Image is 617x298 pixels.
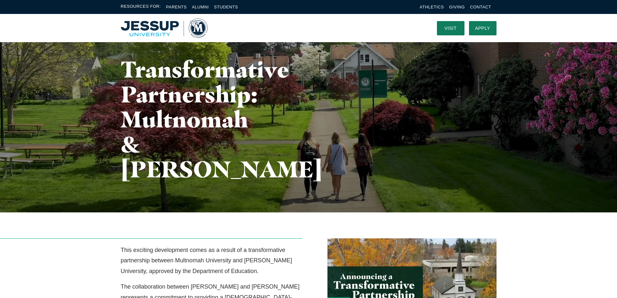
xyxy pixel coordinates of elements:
h1: Transformative Partnership: Multnomah & [PERSON_NAME] [121,57,270,182]
a: Athletics [420,5,444,9]
a: Students [214,5,238,9]
a: Home [121,18,208,38]
p: This exciting development comes as a result of a transformative partnership between Multnomah Uni... [121,245,303,276]
span: Resources For: [121,3,161,11]
a: Visit [437,21,464,35]
a: Contact [470,5,491,9]
a: Giving [449,5,465,9]
a: Apply [469,21,497,35]
a: Parents [166,5,187,9]
img: Multnomah University Logo [121,18,208,38]
a: Alumni [192,5,209,9]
